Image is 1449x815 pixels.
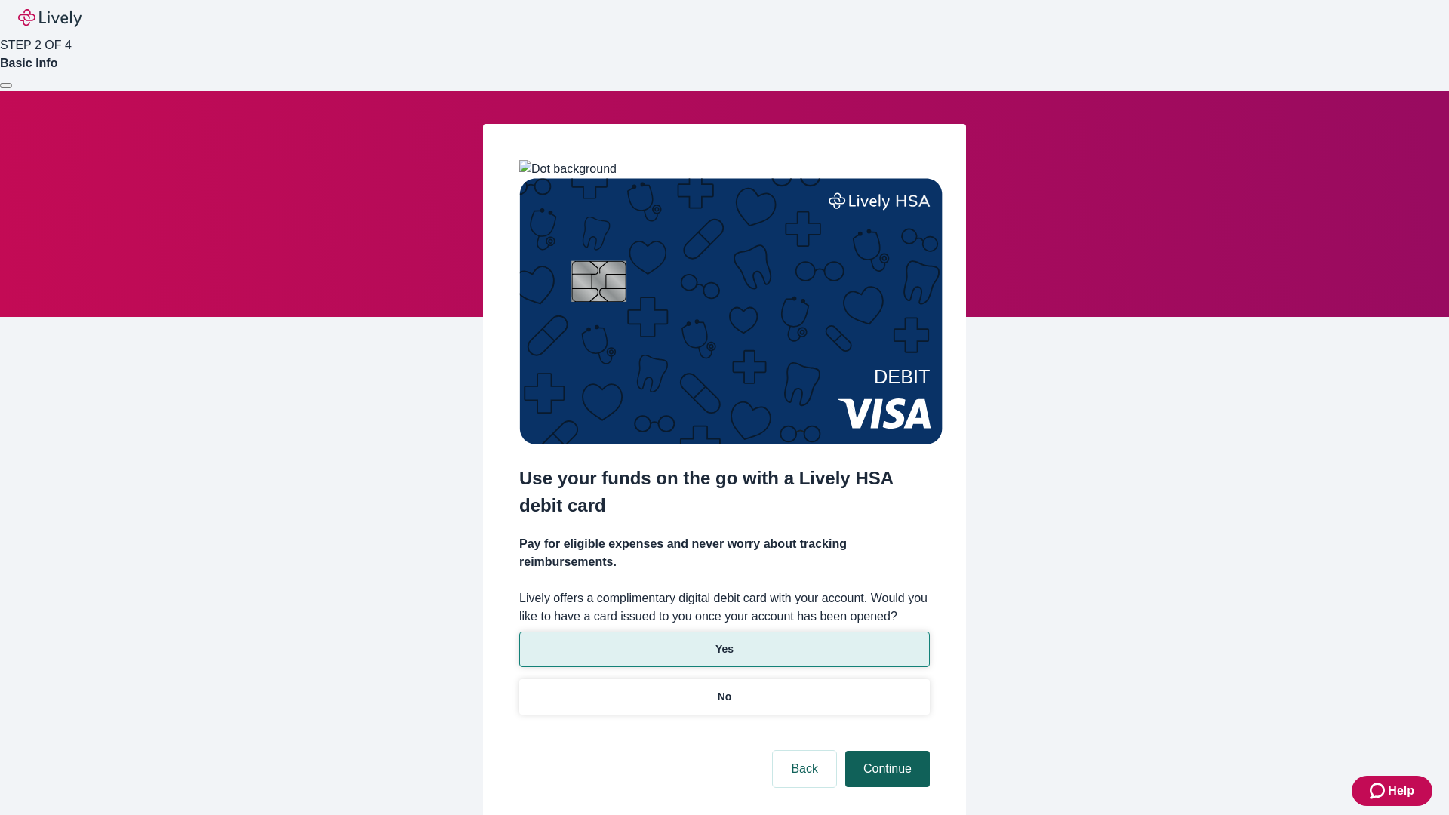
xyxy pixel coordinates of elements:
[1352,776,1432,806] button: Zendesk support iconHelp
[845,751,930,787] button: Continue
[519,535,930,571] h4: Pay for eligible expenses and never worry about tracking reimbursements.
[519,679,930,715] button: No
[1388,782,1414,800] span: Help
[718,689,732,705] p: No
[519,178,943,444] img: Debit card
[1370,782,1388,800] svg: Zendesk support icon
[18,9,82,27] img: Lively
[519,589,930,626] label: Lively offers a complimentary digital debit card with your account. Would you like to have a card...
[773,751,836,787] button: Back
[519,632,930,667] button: Yes
[715,641,734,657] p: Yes
[519,160,617,178] img: Dot background
[519,465,930,519] h2: Use your funds on the go with a Lively HSA debit card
